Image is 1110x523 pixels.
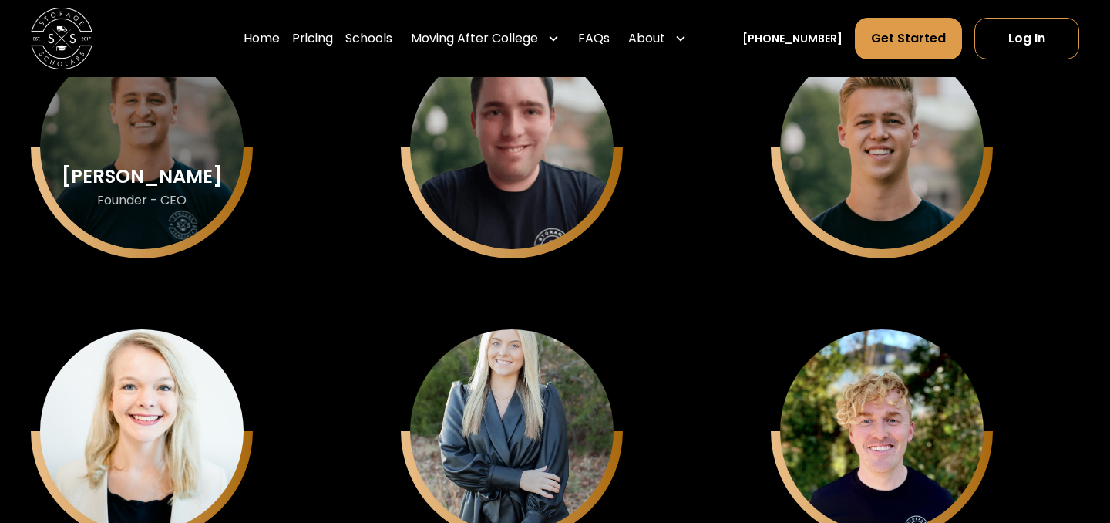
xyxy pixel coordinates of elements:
div: About [622,17,693,60]
div: [PERSON_NAME] [62,167,223,187]
div: Moving After College [411,29,538,48]
a: Get Started [855,18,962,59]
a: FAQs [578,17,610,60]
a: Log In [974,18,1079,59]
a: Schools [345,17,392,60]
div: About [628,29,665,48]
div: Moving After College [405,17,566,60]
div: Founder - CEO [97,193,187,209]
a: Home [244,17,280,60]
a: Pricing [292,17,333,60]
a: [PHONE_NUMBER] [742,31,843,47]
img: Storage Scholars main logo [31,8,92,69]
